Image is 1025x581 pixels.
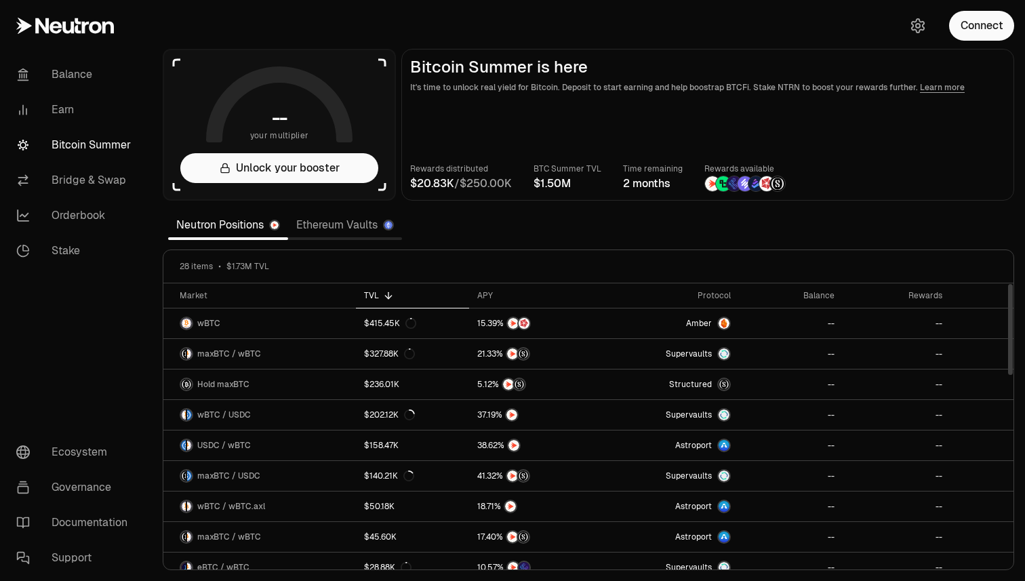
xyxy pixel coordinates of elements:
[197,348,261,359] span: maxBTC / wBTC
[181,470,186,481] img: maxBTC Logo
[187,501,192,512] img: wBTC.axl Logo
[288,212,402,239] a: Ethereum Vaults
[770,176,785,191] img: Structured Points
[739,308,843,338] a: --
[477,290,596,301] div: APY
[356,400,470,430] a: $202.12K
[739,430,843,460] a: --
[187,348,192,359] img: wBTC Logo
[163,369,356,399] a: maxBTC LogoHold maxBTC
[506,409,517,420] img: NTRN
[469,522,604,552] a: NTRNStructured Points
[469,308,604,338] a: NTRNMars Fragments
[197,532,261,542] span: maxBTC / wBTC
[364,470,414,481] div: $140.21K
[5,198,146,233] a: Orderbook
[534,162,601,176] p: BTC Summer TVL
[503,379,514,390] img: NTRN
[843,308,950,338] a: --
[843,430,950,460] a: --
[469,430,604,460] a: NTRN
[187,409,192,420] img: USDC Logo
[364,562,411,573] div: $28.88K
[843,492,950,521] a: --
[226,261,269,272] span: $1.73M TVL
[197,379,249,390] span: Hold maxBTC
[187,562,192,573] img: wBTC Logo
[604,339,739,369] a: SupervaultsSupervaults
[507,532,518,542] img: NTRN
[623,162,683,176] p: Time remaining
[197,470,260,481] span: maxBTC / USDC
[5,57,146,92] a: Balance
[469,461,604,491] a: NTRNStructured Points
[477,408,596,422] button: NTRN
[181,562,186,573] img: eBTC Logo
[514,379,525,390] img: Structured Points
[666,562,712,573] span: Supervaults
[364,532,397,542] div: $45.60K
[675,440,712,451] span: Astroport
[738,176,752,191] img: Solv Points
[477,469,596,483] button: NTRNStructured Points
[197,562,249,573] span: eBTC / wBTC
[477,561,596,574] button: NTRNEtherFi Points
[356,522,470,552] a: $45.60K
[719,379,729,390] img: maxBTC
[604,400,739,430] a: SupervaultsSupervaults
[364,379,399,390] div: $236.01K
[739,461,843,491] a: --
[686,318,712,329] span: Amber
[5,92,146,127] a: Earn
[197,318,220,329] span: wBTC
[716,176,731,191] img: Lombard Lux
[604,430,739,460] a: Astroport
[356,461,470,491] a: $140.21K
[666,348,712,359] span: Supervaults
[181,409,186,420] img: wBTC Logo
[410,81,1005,94] p: It's time to unlock real yield for Bitcoin. Deposit to start earning and help boostrap BTCFi. Sta...
[719,348,729,359] img: Supervaults
[519,562,529,573] img: EtherFi Points
[477,500,596,513] button: NTRN
[719,409,729,420] img: Supervaults
[469,369,604,399] a: NTRNStructured Points
[356,339,470,369] a: $327.88K
[356,430,470,460] a: $158.47K
[747,290,835,301] div: Balance
[508,562,519,573] img: NTRN
[197,409,251,420] span: wBTC / USDC
[364,290,462,301] div: TVL
[181,501,186,512] img: wBTC Logo
[364,440,399,451] div: $158.47K
[675,532,712,542] span: Astroport
[181,440,186,451] img: USDC Logo
[270,221,279,229] img: Neutron Logo
[197,440,251,451] span: USDC / wBTC
[187,470,192,481] img: USDC Logo
[181,532,186,542] img: maxBTC Logo
[356,492,470,521] a: $50.18K
[719,470,729,481] img: Supervaults
[5,540,146,576] a: Support
[843,461,950,491] a: --
[250,129,309,142] span: your multiplier
[843,522,950,552] a: --
[477,317,596,330] button: NTRNMars Fragments
[705,176,720,191] img: NTRN
[669,379,712,390] span: Structured
[469,492,604,521] a: NTRN
[666,409,712,420] span: Supervaults
[759,176,774,191] img: Mars Fragments
[356,369,470,399] a: $236.01K
[180,290,348,301] div: Market
[187,440,192,451] img: wBTC Logo
[843,339,950,369] a: --
[163,430,356,460] a: USDC LogowBTC LogoUSDC / wBTC
[727,176,742,191] img: EtherFi Points
[508,318,519,329] img: NTRN
[719,318,729,329] img: Amber
[163,492,356,521] a: wBTC LogowBTC.axl LogowBTC / wBTC.axl
[739,492,843,521] a: --
[604,522,739,552] a: Astroport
